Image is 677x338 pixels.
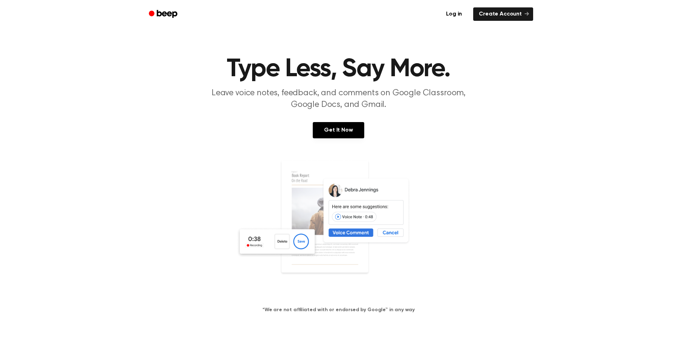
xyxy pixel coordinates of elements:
[203,87,474,111] p: Leave voice notes, feedback, and comments on Google Classroom, Google Docs, and Gmail.
[158,56,519,82] h1: Type Less, Say More.
[8,306,669,314] h4: *We are not affiliated with or endorsed by Google™ in any way
[144,7,184,21] a: Beep
[439,6,469,22] a: Log in
[236,159,441,295] img: Voice Comments on Docs and Recording Widget
[473,7,533,21] a: Create Account
[313,122,364,138] a: Get It Now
